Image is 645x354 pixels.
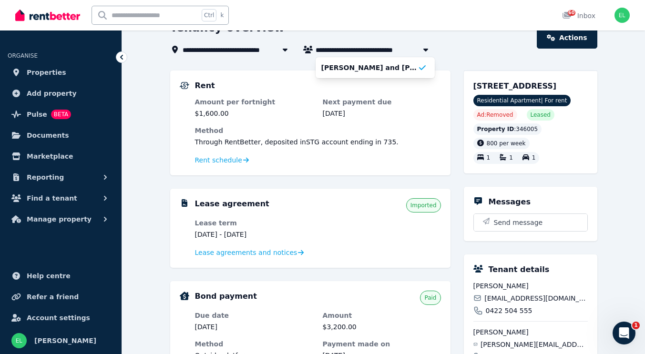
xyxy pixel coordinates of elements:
a: Refer a friend [8,287,114,306]
dd: [DATE] [195,322,313,332]
span: Help centre [27,270,71,282]
dd: $3,200.00 [323,322,441,332]
span: Leased [531,111,551,119]
h5: Messages [489,196,531,208]
h5: Lease agreement [195,198,269,210]
button: Send message [474,214,587,231]
span: Refer a friend [27,291,79,303]
span: Residential Apartment | For rent [473,95,571,106]
span: [PERSON_NAME] [473,281,588,291]
span: 0422 504 555 [486,306,532,315]
dt: Lease term [195,218,313,228]
span: Properties [27,67,66,78]
span: ORGANISE [8,52,38,59]
span: 1 [487,155,491,162]
dt: Method [195,339,313,349]
span: Property ID [477,125,514,133]
dd: [DATE] - [DATE] [195,230,313,239]
a: Actions [537,27,597,49]
a: Marketplace [8,147,114,166]
span: [PERSON_NAME] and [PERSON_NAME] [321,63,418,72]
a: Documents [8,126,114,145]
span: Reporting [27,172,64,183]
span: Imported [410,202,437,209]
span: [PERSON_NAME] [34,335,96,346]
img: RentBetter [15,8,80,22]
img: Bond Details [180,292,189,300]
span: Find a tenant [27,192,77,204]
span: Ad: Removed [477,111,513,119]
span: Paid [424,294,436,302]
div: Inbox [562,11,595,20]
dt: Payment made on [323,339,441,349]
dt: Amount [323,311,441,320]
span: Send message [494,218,543,227]
span: Account settings [27,312,90,324]
span: Pulse [27,109,47,120]
button: Reporting [8,168,114,187]
dd: $1,600.00 [195,109,313,118]
span: k [220,11,224,19]
span: Add property [27,88,77,99]
button: Find a tenant [8,189,114,208]
h5: Tenant details [489,264,550,275]
span: Through RentBetter , deposited in STG account ending in 735 . [195,138,399,146]
img: edna lee [614,8,630,23]
span: Ctrl [202,9,216,21]
dd: [DATE] [323,109,441,118]
dt: Due date [195,311,313,320]
button: Manage property [8,210,114,229]
a: Account settings [8,308,114,327]
span: 60 [568,10,575,16]
a: Add property [8,84,114,103]
span: Manage property [27,213,92,225]
span: [EMAIL_ADDRESS][DOMAIN_NAME] [484,293,587,303]
a: Rent schedule [195,155,249,165]
dt: Next payment due [323,97,441,107]
span: 1 [532,155,536,162]
a: Properties [8,63,114,82]
span: 800 per week [487,140,526,147]
iframe: Intercom live chat [613,322,635,344]
span: BETA [51,110,71,119]
img: edna lee [11,333,27,348]
a: Help centre [8,266,114,285]
h5: Rent [195,80,215,91]
a: PulseBETA [8,105,114,124]
span: Documents [27,130,69,141]
dt: Method [195,126,441,135]
span: [PERSON_NAME][EMAIL_ADDRESS][PERSON_NAME][DOMAIN_NAME] [481,340,588,349]
span: [PERSON_NAME] [473,327,588,337]
a: Lease agreements and notices [195,248,304,257]
span: Marketplace [27,151,73,162]
span: Lease agreements and notices [195,248,297,257]
span: 1 [632,322,640,329]
img: Rental Payments [180,82,189,89]
span: 1 [509,155,513,162]
span: Rent schedule [195,155,242,165]
div: : 346005 [473,123,542,135]
h5: Bond payment [195,291,257,302]
dt: Amount per fortnight [195,97,313,107]
span: [STREET_ADDRESS] [473,81,557,91]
